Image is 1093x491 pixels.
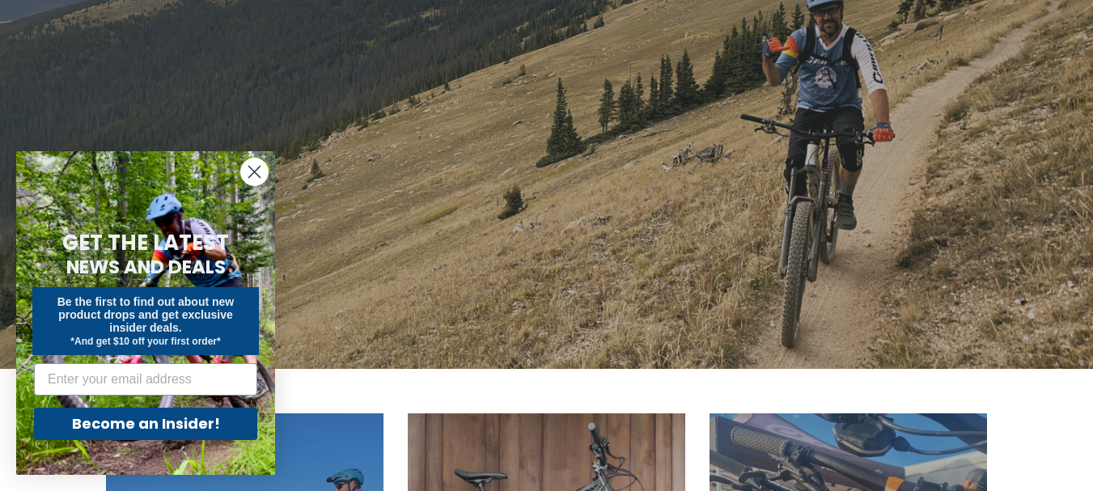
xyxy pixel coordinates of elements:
span: Be the first to find out about new product drops and get exclusive insider deals. [57,295,235,334]
span: *And get $10 off your first order* [70,336,220,347]
span: NEWS AND DEALS [66,254,226,280]
button: Become an Insider! [34,408,257,440]
input: Enter your email address [34,363,257,396]
button: Close dialog [240,158,269,186]
span: GET THE LATEST [62,228,229,257]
